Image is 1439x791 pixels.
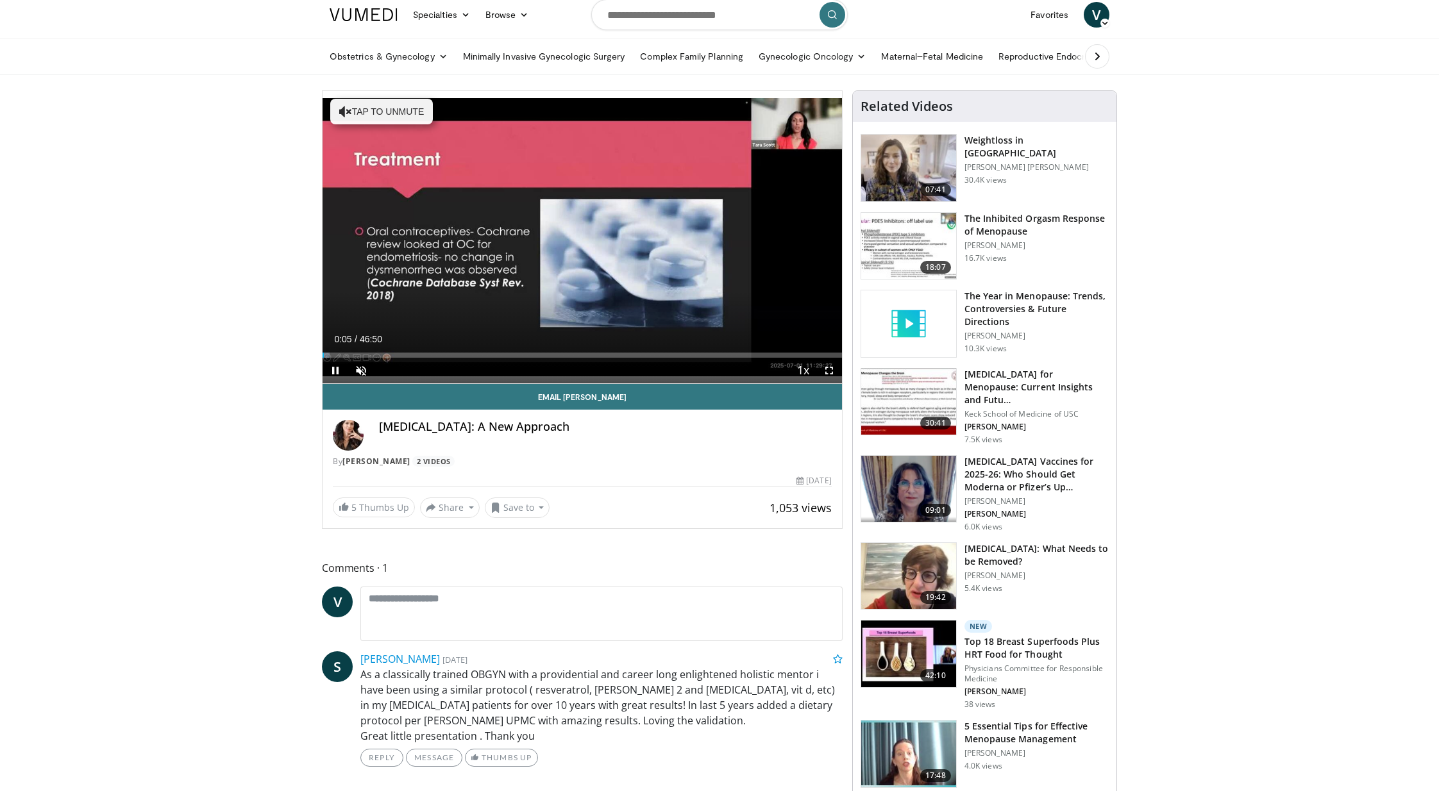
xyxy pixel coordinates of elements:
a: Specialties [405,2,478,28]
small: [DATE] [442,654,467,665]
div: [DATE] [796,475,831,487]
a: Obstetrics & Gynecology [322,44,455,69]
a: V [1084,2,1109,28]
img: 3ab16177-7160-4972-8450-2c1e26834691.150x105_q85_crop-smart_upscale.jpg [861,620,956,687]
span: 18:07 [920,261,951,274]
a: 18:07 The Inhibited Orgasm Response of Menopause [PERSON_NAME] 16.7K views [861,212,1109,280]
span: 46:50 [360,334,382,344]
a: 30:41 [MEDICAL_DATA] for Menopause: Current Insights and Futu… Keck School of Medicine of USC [PE... [861,368,1109,445]
h3: [MEDICAL_DATA]: What Needs to be Removed? [964,542,1109,568]
a: Gynecologic Oncology [751,44,873,69]
a: S [322,651,353,682]
img: 4e370bb1-17f0-4657-a42f-9b995da70d2f.png.150x105_q85_crop-smart_upscale.png [861,456,956,522]
div: Progress Bar [323,353,842,358]
p: 38 views [964,699,996,710]
p: [PERSON_NAME] [964,509,1109,519]
img: 6839e091-2cdb-4894-b49b-01b874b873c4.150x105_q85_crop-smart_upscale.jpg [861,720,956,787]
button: Unmute [348,358,374,383]
h3: Top 18 Breast Superfoods Plus HRT Food for Thought [964,635,1109,661]
span: Comments 1 [322,560,843,576]
a: Minimally Invasive Gynecologic Surgery [455,44,633,69]
span: / [355,334,357,344]
button: Pause [323,358,348,383]
span: 0:05 [334,334,351,344]
p: 4.0K views [964,761,1002,771]
a: Favorites [1023,2,1076,28]
p: Keck School of Medicine of USC [964,409,1109,419]
p: [PERSON_NAME] [964,331,1109,341]
button: Fullscreen [816,358,842,383]
a: Browse [478,2,537,28]
button: Playback Rate [791,358,816,383]
span: 09:01 [920,504,951,517]
a: Reproductive Endocrinology & [MEDICAL_DATA] [991,44,1206,69]
span: 19:42 [920,591,951,604]
h3: [MEDICAL_DATA] Vaccines for 2025-26: Who Should Get Moderna or Pfizer’s Up… [964,455,1109,494]
p: [PERSON_NAME] [964,570,1109,581]
img: 4d0a4bbe-a17a-46ab-a4ad-f5554927e0d3.150x105_q85_crop-smart_upscale.jpg [861,543,956,610]
span: 17:48 [920,769,951,782]
a: [PERSON_NAME] [342,456,410,467]
p: [PERSON_NAME] [964,240,1109,251]
div: By [333,456,832,467]
p: 7.5K views [964,435,1002,445]
span: 42:10 [920,669,951,682]
a: Thumbs Up [465,749,537,767]
a: Reply [360,749,403,767]
span: 07:41 [920,183,951,196]
a: 19:42 [MEDICAL_DATA]: What Needs to be Removed? [PERSON_NAME] 5.4K views [861,542,1109,610]
a: [PERSON_NAME] [360,652,440,666]
button: Tap to unmute [330,99,433,124]
p: 5.4K views [964,583,1002,594]
p: 6.0K views [964,522,1002,532]
img: video_placeholder_short.svg [861,290,956,357]
p: 10.3K views [964,344,1007,354]
p: 16.7K views [964,253,1007,263]
h3: Weightloss in [GEOGRAPHIC_DATA] [964,134,1109,160]
a: The Year in Menopause: Trends, Controversies & Future Directions [PERSON_NAME] 10.3K views [861,290,1109,358]
p: [PERSON_NAME] [PERSON_NAME] [964,162,1109,172]
img: 283c0f17-5e2d-42ba-a87c-168d447cdba4.150x105_q85_crop-smart_upscale.jpg [861,213,956,279]
img: 9983fed1-7565-45be-8934-aef1103ce6e2.150x105_q85_crop-smart_upscale.jpg [861,135,956,201]
span: 5 [351,501,357,513]
p: As a classically trained OBGYN with a providential and career long enlightened holistic mentor i ... [360,667,843,744]
p: [PERSON_NAME] [964,422,1109,432]
h4: [MEDICAL_DATA]: A New Approach [379,420,832,434]
h3: The Inhibited Orgasm Response of Menopause [964,212,1109,238]
a: 5 Thumbs Up [333,497,415,517]
a: 09:01 [MEDICAL_DATA] Vaccines for 2025-26: Who Should Get Moderna or Pfizer’s Up… [PERSON_NAME] [... [861,455,1109,532]
a: Email [PERSON_NAME] [323,384,842,410]
h3: [MEDICAL_DATA] for Menopause: Current Insights and Futu… [964,368,1109,406]
a: Maternal–Fetal Medicine [873,44,991,69]
a: 17:48 5 Essential Tips for Effective Menopause Management [PERSON_NAME] 4.0K views [861,720,1109,788]
p: [PERSON_NAME] [964,496,1109,506]
p: 30.4K views [964,175,1007,185]
p: [PERSON_NAME] [964,687,1109,697]
video-js: Video Player [323,91,842,384]
a: 42:10 New Top 18 Breast Superfoods Plus HRT Food for Thought Physicians Committee for Responsible... [861,620,1109,710]
img: Avatar [333,420,364,451]
h4: Related Videos [861,99,953,114]
p: [PERSON_NAME] [964,748,1109,758]
h3: 5 Essential Tips for Effective Menopause Management [964,720,1109,745]
img: 47271b8a-94f4-49c8-b914-2a3d3af03a9e.150x105_q85_crop-smart_upscale.jpg [861,369,956,435]
p: Physicians Committee for Responsible Medicine [964,663,1109,684]
a: Complex Family Planning [632,44,751,69]
a: Message [406,749,462,767]
span: 30:41 [920,417,951,429]
button: Save to [485,497,550,518]
a: 2 Videos [412,456,455,467]
a: V [322,587,353,617]
p: New [964,620,993,633]
button: Share [420,497,480,518]
a: 07:41 Weightloss in [GEOGRAPHIC_DATA] [PERSON_NAME] [PERSON_NAME] 30.4K views [861,134,1109,202]
h3: The Year in Menopause: Trends, Controversies & Future Directions [964,290,1109,328]
img: VuMedi Logo [330,8,398,21]
span: 1,053 views [770,500,832,515]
